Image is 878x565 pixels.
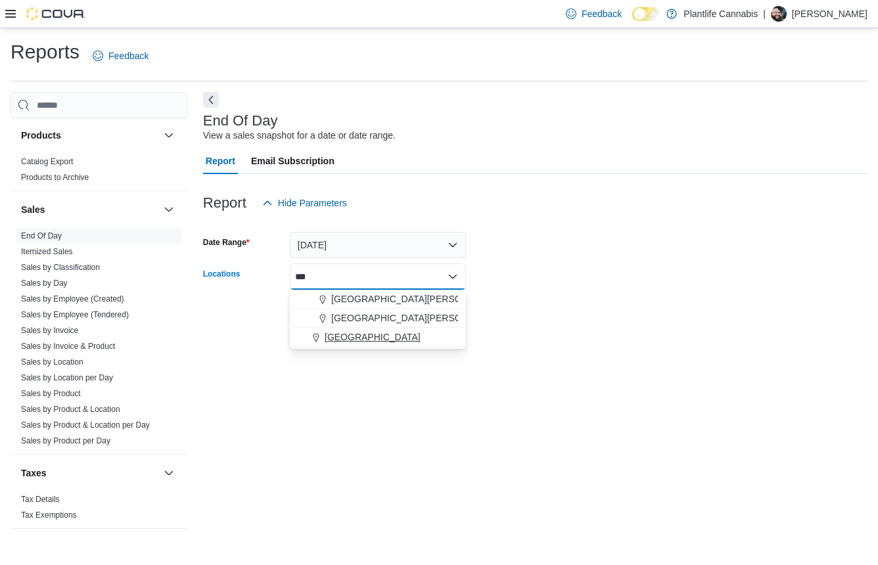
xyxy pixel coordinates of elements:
span: Feedback [108,49,149,62]
a: Feedback [561,1,627,27]
label: Locations [203,269,241,279]
button: [GEOGRAPHIC_DATA][PERSON_NAME][GEOGRAPHIC_DATA] [290,309,466,328]
a: Tax Details [21,495,60,504]
button: [DATE] [290,232,466,258]
button: [GEOGRAPHIC_DATA] [290,328,466,347]
a: End Of Day [21,231,62,240]
h3: Report [203,195,246,211]
div: Wesley Lynch [771,6,787,22]
button: Close list of options [448,271,458,282]
span: Dark Mode [632,21,633,22]
p: Plantlife Cannabis [683,6,758,22]
label: Date Range [203,237,250,248]
span: Tax Details [21,494,60,505]
span: [GEOGRAPHIC_DATA][PERSON_NAME][GEOGRAPHIC_DATA] [331,311,599,325]
a: Feedback [87,43,154,69]
a: Products to Archive [21,173,89,182]
a: Sales by Employee (Created) [21,294,124,304]
img: Cova [26,7,85,20]
span: Sales by Product & Location per Day [21,420,150,430]
span: Sales by Location [21,357,83,367]
span: Sales by Classification [21,262,100,273]
input: Dark Mode [632,7,660,21]
span: Sales by Invoice [21,325,78,336]
p: | [763,6,766,22]
a: Catalog Export [21,157,73,166]
div: Taxes [11,491,187,528]
div: Choose from the following options [290,290,466,347]
div: View a sales snapshot for a date or date range. [203,129,396,143]
a: Sales by Product & Location [21,405,120,414]
button: Sales [21,203,158,216]
button: Products [21,129,158,142]
button: Next [203,92,219,108]
span: Tax Exemptions [21,510,77,520]
a: Sales by Location [21,357,83,367]
a: Sales by Product per Day [21,436,110,445]
a: Sales by Invoice [21,326,78,335]
a: Sales by Employee (Tendered) [21,310,129,319]
span: Itemized Sales [21,246,73,257]
span: Catalog Export [21,156,73,167]
span: Feedback [582,7,622,20]
span: [GEOGRAPHIC_DATA] [325,330,421,344]
button: [GEOGRAPHIC_DATA][PERSON_NAME] - [GEOGRAPHIC_DATA] [290,290,466,309]
span: Email Subscription [251,148,335,174]
button: Hide Parameters [257,190,352,216]
a: Sales by Product [21,389,81,398]
span: Products to Archive [21,172,89,183]
a: Sales by Day [21,279,68,288]
h3: Taxes [21,466,47,480]
a: Sales by Product & Location per Day [21,420,150,430]
button: Taxes [161,465,177,481]
span: Sales by Employee (Tendered) [21,309,129,320]
span: Sales by Product [21,388,81,399]
span: Report [206,148,235,174]
span: Sales by Day [21,278,68,288]
span: [GEOGRAPHIC_DATA][PERSON_NAME] - [GEOGRAPHIC_DATA] [331,292,607,305]
a: Itemized Sales [21,247,73,256]
p: [PERSON_NAME] [792,6,867,22]
span: Hide Parameters [278,196,347,210]
a: Sales by Invoice & Product [21,342,115,351]
div: Products [11,154,187,191]
h3: Sales [21,203,45,216]
button: Products [161,127,177,143]
button: Sales [161,202,177,217]
div: Sales [11,228,187,454]
span: Sales by Invoice & Product [21,341,115,351]
a: Sales by Location per Day [21,373,113,382]
h3: End Of Day [203,113,278,129]
h1: Reports [11,39,80,65]
h3: Products [21,129,61,142]
a: Tax Exemptions [21,510,77,520]
button: Taxes [21,466,158,480]
span: Sales by Product & Location [21,404,120,415]
a: Sales by Classification [21,263,100,272]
